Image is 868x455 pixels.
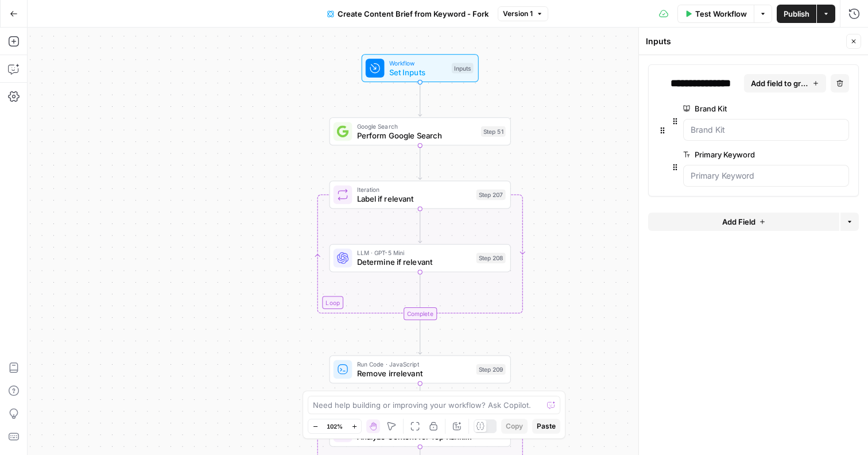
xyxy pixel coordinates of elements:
label: Primary Keyword [683,149,784,160]
g: Edge from step_207 to step_208 [418,209,422,242]
div: WorkflowSet InputsInputs [330,54,511,82]
div: Inputs [646,36,843,47]
input: Primary Keyword [691,170,842,182]
label: Brand Kit [683,103,784,114]
div: Inputs [452,63,474,73]
button: Create Content Brief from Keyword - Fork [320,5,495,23]
div: Step 208 [476,253,506,263]
span: Analyze Content for Top Ranking Pages [357,431,475,442]
span: LLM · GPT-5 Mini [357,248,472,257]
span: Add Field [722,216,755,227]
span: Run Code · JavaScript [357,360,472,369]
button: Version 1 [498,6,548,21]
span: Google Search [357,121,476,130]
span: Perform Google Search [357,130,476,141]
span: Iteration [357,185,472,194]
g: Edge from start to step_51 [418,82,422,116]
button: Copy [501,419,528,434]
input: Brand Kit [691,124,842,136]
span: Add field to group [751,78,809,89]
div: Complete [330,307,511,320]
button: Paste [532,419,560,434]
span: Publish [784,8,809,20]
span: Set Inputs [389,67,447,78]
g: Edge from step_51 to step_207 [418,145,422,179]
span: Paste [537,421,556,431]
button: Add field to group [744,74,826,92]
span: Label if relevant [357,193,472,205]
span: Create Content Brief from Keyword - Fork [338,8,489,20]
div: LoopIterationLabel if relevantStep 207 [330,181,511,209]
button: Publish [777,5,816,23]
span: Workflow [389,58,447,67]
div: LLM · GPT-5 MiniDetermine if relevantStep 208 [330,244,511,272]
span: Remove irrelevant [357,368,472,379]
span: Determine if relevant [357,256,472,268]
div: IterationAnalyze Content for Top Ranking PagesStep 89 [330,419,511,447]
div: Complete [404,307,437,320]
span: 102% [327,422,343,431]
div: Run Code · JavaScriptRemove irrelevantStep 209 [330,356,511,384]
div: Step 207 [476,190,506,200]
button: Add Field [648,213,839,231]
button: Test Workflow [677,5,754,23]
g: Edge from step_207-iteration-end to step_209 [418,320,422,354]
span: Copy [506,421,523,431]
div: Step 51 [481,126,506,137]
span: Version 1 [503,9,533,19]
div: Step 209 [476,364,506,375]
span: Test Workflow [695,8,747,20]
div: Google SearchPerform Google SearchStep 51 [330,117,511,145]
